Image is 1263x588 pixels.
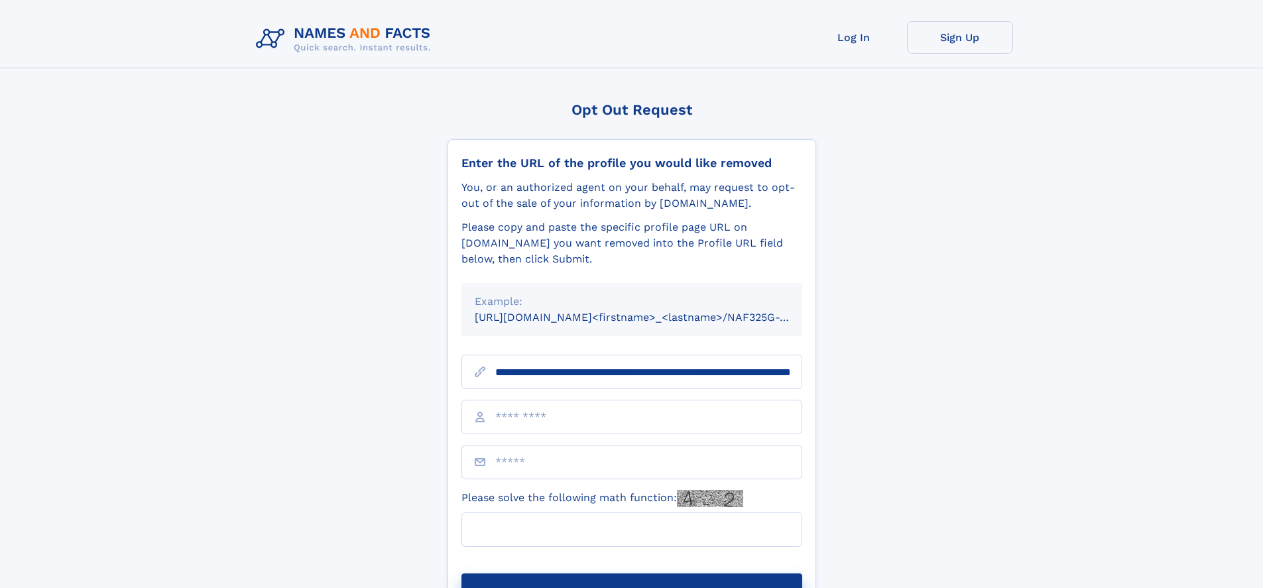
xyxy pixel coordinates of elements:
[907,21,1013,54] a: Sign Up
[461,219,802,267] div: Please copy and paste the specific profile page URL on [DOMAIN_NAME] you want removed into the Pr...
[448,101,816,118] div: Opt Out Request
[475,311,827,323] small: [URL][DOMAIN_NAME]<firstname>_<lastname>/NAF325G-xxxxxxxx
[475,294,789,310] div: Example:
[461,156,802,170] div: Enter the URL of the profile you would like removed
[461,490,743,507] label: Please solve the following math function:
[461,180,802,211] div: You, or an authorized agent on your behalf, may request to opt-out of the sale of your informatio...
[801,21,907,54] a: Log In
[251,21,442,57] img: Logo Names and Facts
